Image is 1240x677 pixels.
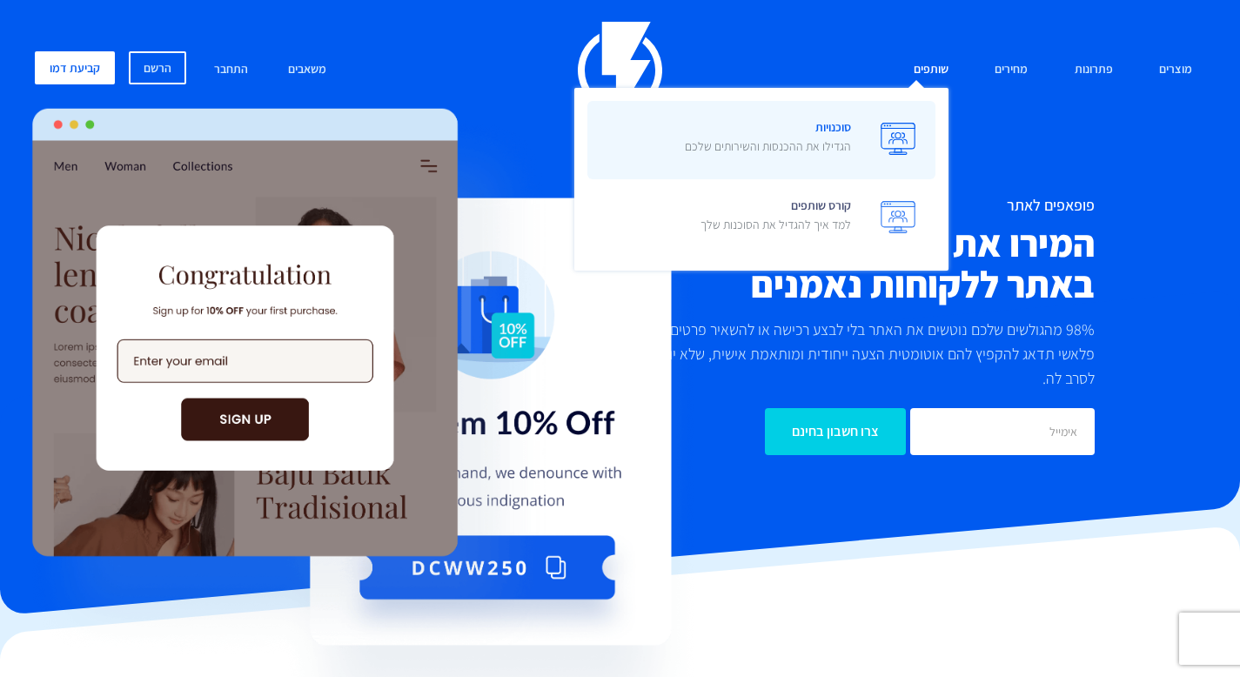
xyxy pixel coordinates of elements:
a: קורס שותפיםלמד איך להגדיל את הסוכנות שלך [587,179,935,258]
a: התחבר [201,51,261,89]
a: פתרונות [1062,51,1126,89]
p: למד איך להגדיל את הסוכנות שלך [700,216,851,233]
a: שותפים [901,51,962,89]
a: קביעת דמו [35,51,115,84]
span: קורס שותפים [700,192,851,242]
h2: המירו את המבקרים באתר ללקוחות נאמנים [633,223,1095,305]
span: סוכנויות [685,114,851,164]
a: הרשם [129,51,186,84]
input: צרו חשבון בחינם [765,408,906,455]
a: מחירים [982,51,1041,89]
a: סוכנויותהגדילו את ההכנסות והשירותים שלכם [587,101,935,179]
input: אימייל [910,408,1095,455]
a: מוצרים [1146,51,1205,89]
p: הגדילו את ההכנסות והשירותים שלכם [685,137,851,155]
p: 98% מהגולשים שלכם נוטשים את האתר בלי לבצע רכישה או להשאיר פרטים, פלאשי תדאג להקפיץ להם אוטומטית ה... [633,318,1095,391]
a: משאבים [275,51,339,89]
